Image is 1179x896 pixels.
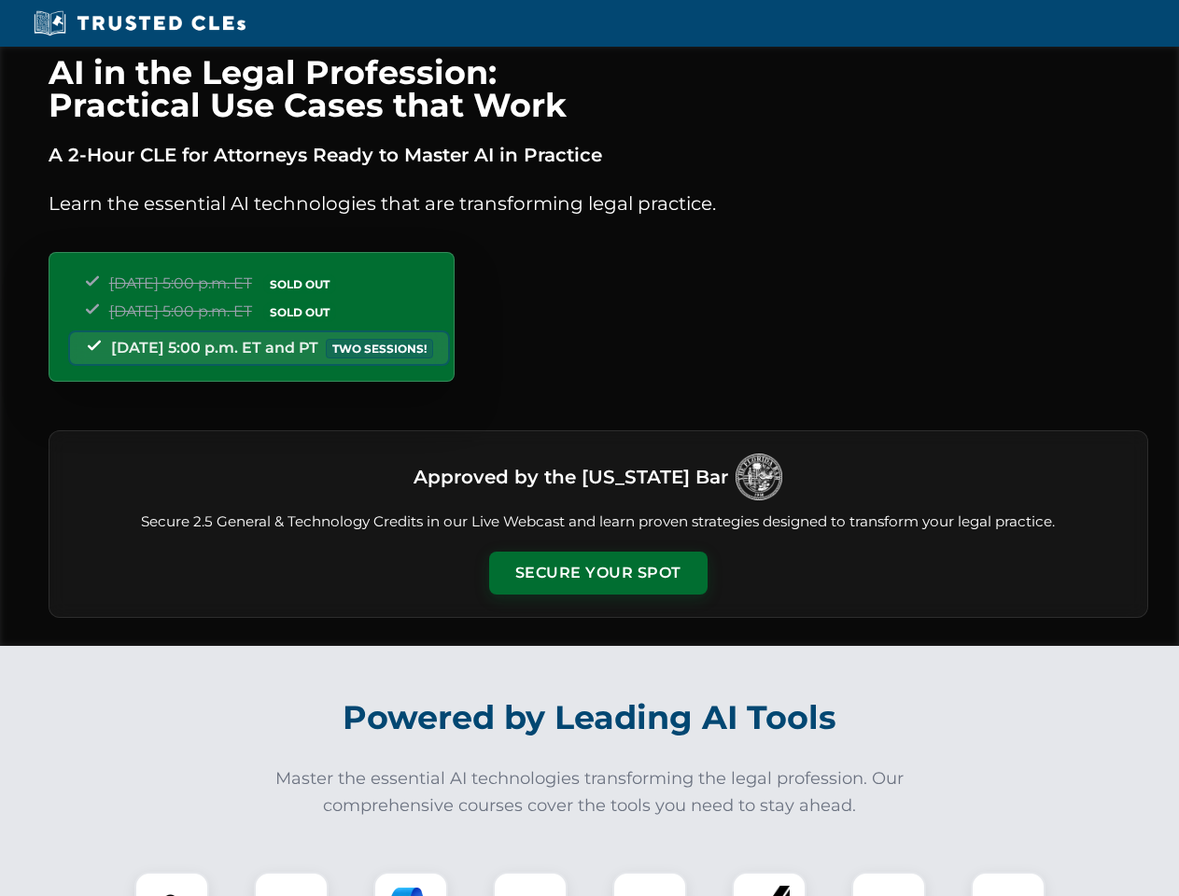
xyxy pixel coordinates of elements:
span: SOLD OUT [263,274,336,294]
h2: Powered by Leading AI Tools [73,685,1107,750]
h1: AI in the Legal Profession: Practical Use Cases that Work [49,56,1148,121]
span: [DATE] 5:00 p.m. ET [109,302,252,320]
span: SOLD OUT [263,302,336,322]
p: Master the essential AI technologies transforming the legal profession. Our comprehensive courses... [263,765,917,819]
p: Learn the essential AI technologies that are transforming legal practice. [49,189,1148,218]
p: Secure 2.5 General & Technology Credits in our Live Webcast and learn proven strategies designed ... [72,511,1125,533]
img: Trusted CLEs [28,9,251,37]
span: [DATE] 5:00 p.m. ET [109,274,252,292]
button: Secure Your Spot [489,552,708,595]
h3: Approved by the [US_STATE] Bar [414,460,728,494]
img: Logo [736,454,782,500]
p: A 2-Hour CLE for Attorneys Ready to Master AI in Practice [49,140,1148,170]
